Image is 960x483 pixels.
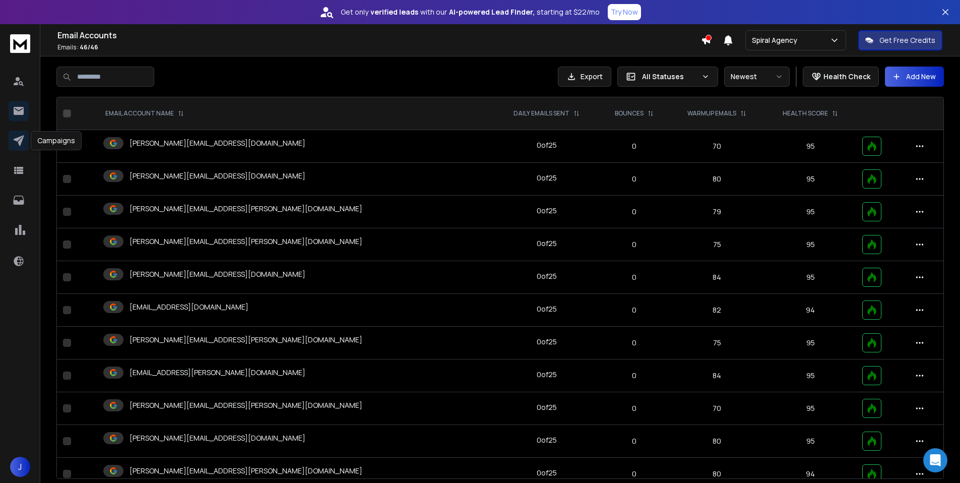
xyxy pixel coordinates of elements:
[724,67,790,87] button: Newest
[687,109,736,117] p: WARMUP EMAILS
[537,435,557,445] div: 0 of 25
[605,469,663,479] p: 0
[130,433,305,443] p: [PERSON_NAME][EMAIL_ADDRESS][DOMAIN_NAME]
[669,392,765,425] td: 70
[605,141,663,151] p: 0
[803,67,879,87] button: Health Check
[879,35,935,45] p: Get Free Credits
[514,109,569,117] p: DAILY EMAILS SENT
[642,72,697,82] p: All Statuses
[537,271,557,281] div: 0 of 25
[669,196,765,228] td: 79
[130,466,362,476] p: [PERSON_NAME][EMAIL_ADDRESS][PERSON_NAME][DOMAIN_NAME]
[605,207,663,217] p: 0
[605,272,663,282] p: 0
[765,425,856,458] td: 95
[615,109,644,117] p: BOUNCES
[130,138,305,148] p: [PERSON_NAME][EMAIL_ADDRESS][DOMAIN_NAME]
[669,327,765,359] td: 75
[669,130,765,163] td: 70
[783,109,828,117] p: HEALTH SCORE
[57,43,701,51] p: Emails :
[765,359,856,392] td: 95
[537,337,557,347] div: 0 of 25
[130,335,362,345] p: [PERSON_NAME][EMAIL_ADDRESS][PERSON_NAME][DOMAIN_NAME]
[605,305,663,315] p: 0
[605,239,663,250] p: 0
[765,163,856,196] td: 95
[765,392,856,425] td: 95
[765,228,856,261] td: 95
[537,468,557,478] div: 0 of 25
[130,236,362,247] p: [PERSON_NAME][EMAIL_ADDRESS][PERSON_NAME][DOMAIN_NAME]
[130,171,305,181] p: [PERSON_NAME][EMAIL_ADDRESS][DOMAIN_NAME]
[537,140,557,150] div: 0 of 25
[669,228,765,261] td: 75
[537,206,557,216] div: 0 of 25
[537,238,557,249] div: 0 of 25
[605,338,663,348] p: 0
[611,7,638,17] p: Try Now
[669,425,765,458] td: 80
[605,371,663,381] p: 0
[605,436,663,446] p: 0
[858,30,942,50] button: Get Free Credits
[823,72,870,82] p: Health Check
[80,43,98,51] span: 46 / 46
[537,370,557,380] div: 0 of 25
[765,130,856,163] td: 95
[669,359,765,392] td: 84
[370,7,418,17] strong: verified leads
[669,294,765,327] td: 82
[765,261,856,294] td: 95
[10,457,30,477] button: J
[765,327,856,359] td: 95
[10,34,30,53] img: logo
[130,302,248,312] p: [EMAIL_ADDRESS][DOMAIN_NAME]
[105,109,184,117] div: EMAIL ACCOUNT NAME
[537,304,557,314] div: 0 of 25
[130,269,305,279] p: [PERSON_NAME][EMAIL_ADDRESS][DOMAIN_NAME]
[130,400,362,410] p: [PERSON_NAME][EMAIL_ADDRESS][PERSON_NAME][DOMAIN_NAME]
[57,29,701,41] h1: Email Accounts
[449,7,535,17] strong: AI-powered Lead Finder,
[608,4,641,20] button: Try Now
[341,7,600,17] p: Get only with our starting at $22/mo
[669,163,765,196] td: 80
[605,403,663,413] p: 0
[130,204,362,214] p: [PERSON_NAME][EMAIL_ADDRESS][PERSON_NAME][DOMAIN_NAME]
[752,35,801,45] p: Spiral Agency
[558,67,611,87] button: Export
[923,448,947,472] div: Open Intercom Messenger
[669,261,765,294] td: 84
[765,196,856,228] td: 95
[765,294,856,327] td: 94
[537,173,557,183] div: 0 of 25
[130,368,305,378] p: [EMAIL_ADDRESS][PERSON_NAME][DOMAIN_NAME]
[537,402,557,412] div: 0 of 25
[605,174,663,184] p: 0
[31,131,82,150] div: Campaigns
[885,67,944,87] button: Add New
